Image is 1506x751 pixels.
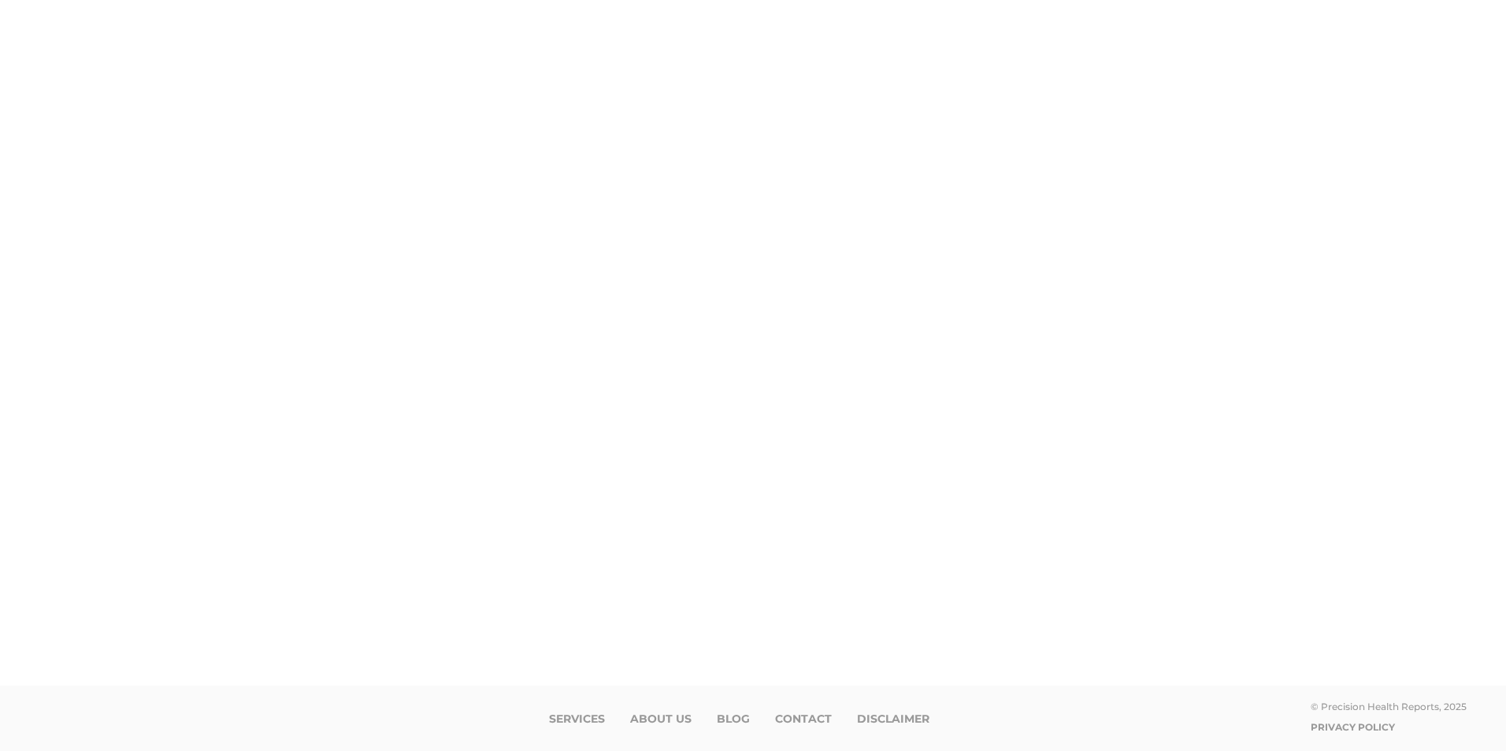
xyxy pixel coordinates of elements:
a: About Us [630,712,692,726]
a: Disclaimer [857,712,929,726]
a: Services [549,712,605,726]
div: © Precision Health Reports, 2025 [1311,701,1467,712]
a: Contact [775,712,832,726]
a: Privacy Policy [1311,721,1395,733]
a: Blog [717,712,750,726]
